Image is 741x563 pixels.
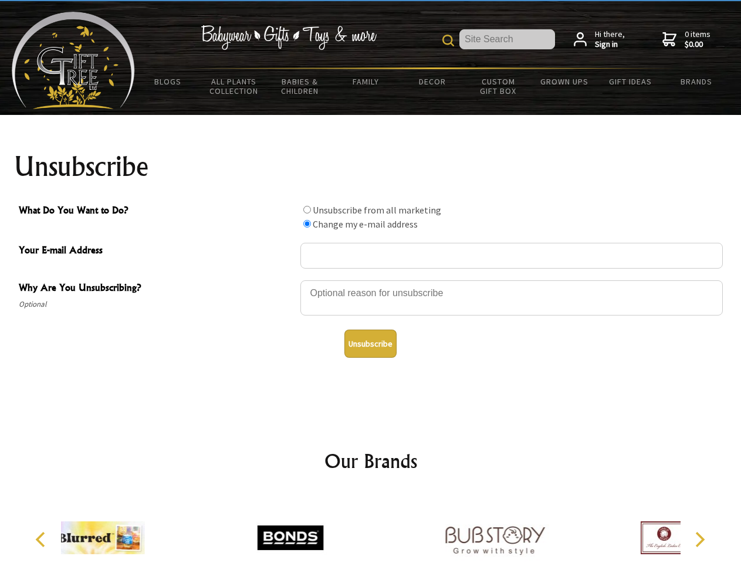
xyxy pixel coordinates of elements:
input: Your E-mail Address [300,243,723,269]
a: Gift Ideas [597,69,664,94]
label: Change my e-mail address [313,218,418,230]
span: Your E-mail Address [19,243,295,260]
button: Previous [29,527,55,552]
span: What Do You Want to Do? [19,203,295,220]
button: Unsubscribe [344,330,397,358]
img: Babyware - Gifts - Toys and more... [12,12,135,109]
span: Hi there, [595,29,625,50]
a: Custom Gift Box [465,69,532,103]
a: BLOGS [135,69,201,94]
a: All Plants Collection [201,69,268,103]
a: Babies & Children [267,69,333,103]
h1: Unsubscribe [14,152,728,181]
a: Grown Ups [531,69,597,94]
span: Optional [19,297,295,311]
span: Why Are You Unsubscribing? [19,280,295,297]
img: Babywear - Gifts - Toys & more [201,25,377,50]
input: Site Search [459,29,555,49]
a: Hi there,Sign in [574,29,625,50]
img: product search [442,35,454,46]
strong: $0.00 [685,39,710,50]
button: Next [686,527,712,552]
span: 0 items [685,29,710,50]
h2: Our Brands [23,447,718,475]
a: Family [333,69,400,94]
input: What Do You Want to Do? [303,220,311,228]
a: Brands [664,69,730,94]
a: 0 items$0.00 [662,29,710,50]
strong: Sign in [595,39,625,50]
input: What Do You Want to Do? [303,206,311,213]
textarea: Why Are You Unsubscribing? [300,280,723,316]
label: Unsubscribe from all marketing [313,204,441,216]
a: Decor [399,69,465,94]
